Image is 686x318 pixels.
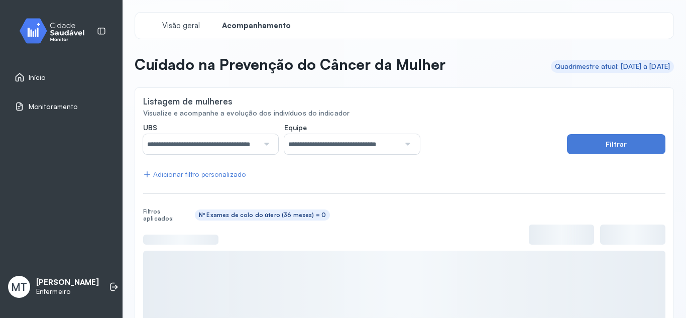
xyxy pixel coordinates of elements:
[36,278,99,287] p: [PERSON_NAME]
[36,287,99,296] p: Enfermeiro
[143,170,246,179] div: Adicionar filtro personalizado
[11,280,27,293] span: MT
[143,208,191,223] div: Filtros aplicados:
[15,72,108,82] a: Início
[555,62,670,71] div: Quadrimestre atual: [DATE] a [DATE]
[567,134,665,154] button: Filtrar
[135,55,445,73] p: Cuidado na Prevenção do Câncer da Mulher
[15,101,108,112] a: Monitoramento
[143,123,157,132] span: UBS
[143,109,665,118] div: Visualize e acompanhe a evolução dos indivíduos do indicador
[29,73,46,82] span: Início
[222,21,291,31] span: Acompanhamento
[162,21,200,31] span: Visão geral
[199,211,326,219] div: Nº Exames de colo do útero (36 meses) = 0
[29,102,77,111] span: Monitoramento
[143,96,233,107] div: Listagem de mulheres
[284,123,307,132] span: Equipe
[11,16,101,46] img: monitor.svg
